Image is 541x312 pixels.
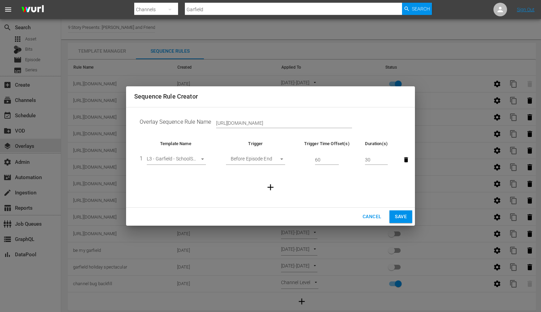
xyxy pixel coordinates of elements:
[294,140,360,147] th: Trigger Time Offset(s)
[140,155,143,162] span: 1
[261,184,280,190] span: Add Template Trigger
[147,155,206,165] div: L3 - Garfield - SchoolSurvival2025
[389,210,412,223] button: Save
[357,210,387,223] button: Cancel
[16,2,49,18] img: ans4CAIJ8jUAAAAAAAAAAAAAAAAAAAAAAAAgQb4GAAAAAAAAAAAAAAAAAAAAAAAAJMjXAAAAAAAAAAAAAAAAAAAAAAAAgAT5G...
[395,212,407,221] span: Save
[517,7,535,12] a: Sign Out
[412,3,430,15] span: Search
[134,113,407,134] td: Overlay Sequence Rule Name
[134,92,407,102] h2: Sequence Rule Creator
[217,140,294,147] th: Trigger
[363,212,381,221] span: Cancel
[226,155,285,165] div: Before Episode End
[134,140,217,147] th: Template Name
[4,5,12,14] span: menu
[360,140,393,147] th: Duration(s)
